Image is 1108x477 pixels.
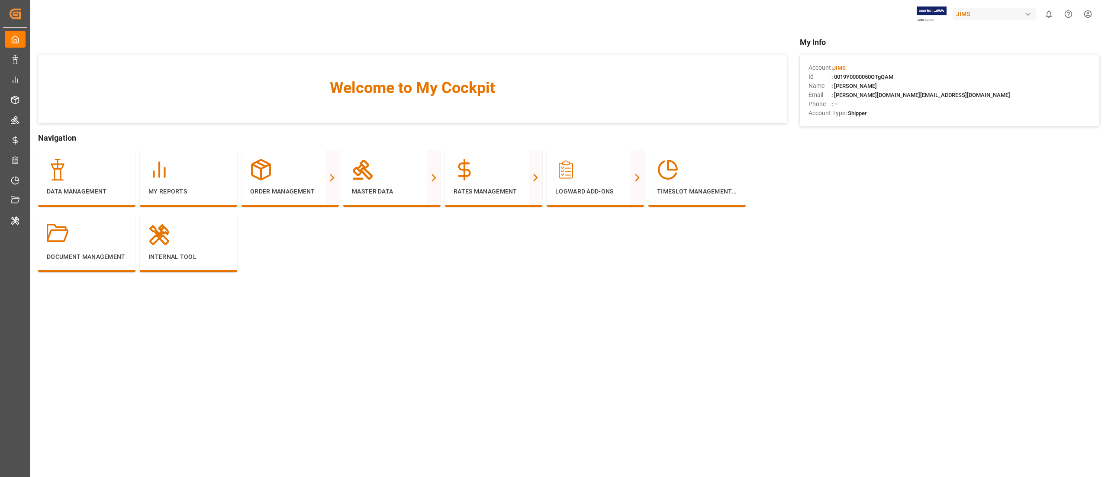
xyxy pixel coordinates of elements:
span: : Shipper [845,110,867,116]
span: : 0019Y0000050OTgQAM [831,74,893,80]
span: Phone [808,100,831,109]
p: Rates Management [454,187,534,196]
p: Order Management [250,187,330,196]
span: : [831,64,846,71]
p: Document Management [47,252,127,261]
p: Logward Add-ons [555,187,635,196]
span: Email [808,90,831,100]
p: Internal Tool [148,252,229,261]
img: Exertis%20JAM%20-%20Email%20Logo.jpg_1722504956.jpg [917,6,947,22]
span: Navigation [38,132,787,144]
span: : [PERSON_NAME][DOMAIN_NAME][EMAIL_ADDRESS][DOMAIN_NAME] [831,92,1010,98]
p: Timeslot Management V2 [657,187,737,196]
p: Master Data [352,187,432,196]
span: : — [831,101,838,107]
button: show 0 new notifications [1039,4,1059,24]
span: My Info [800,36,1099,48]
span: JIMS [833,64,846,71]
span: : [PERSON_NAME] [831,83,877,89]
span: Id [808,72,831,81]
span: Welcome to My Cockpit [55,76,770,100]
span: Name [808,81,831,90]
button: JIMS [953,6,1039,22]
span: Account Type [808,109,845,118]
span: Account [808,63,831,72]
div: JIMS [953,8,1036,20]
button: Help Center [1059,4,1078,24]
p: My Reports [148,187,229,196]
p: Data Management [47,187,127,196]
